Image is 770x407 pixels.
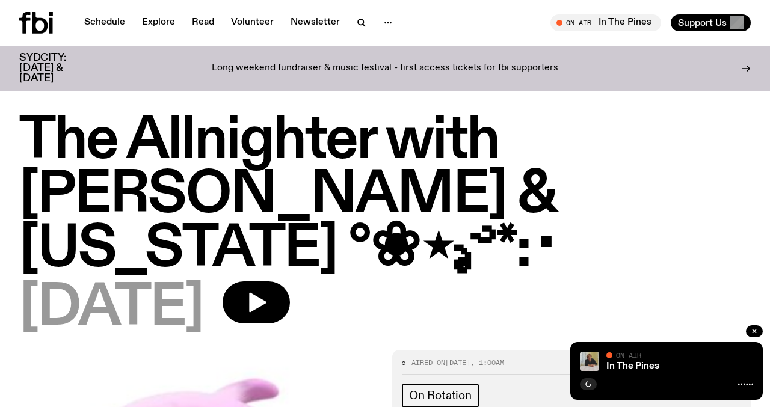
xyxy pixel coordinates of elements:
a: Newsletter [283,14,347,31]
span: On Rotation [409,389,472,402]
span: Aired on [411,358,445,367]
a: Read [185,14,221,31]
span: On Air [616,351,641,359]
a: On Rotation [402,384,479,407]
a: Volunteer [224,14,281,31]
p: Long weekend fundraiser & music festival - first access tickets for fbi supporters [212,63,558,74]
button: On AirIn The Pines [550,14,661,31]
button: Support Us [671,14,751,31]
a: In The Pines [606,361,659,371]
a: Explore [135,14,182,31]
h3: SYDCITY: [DATE] & [DATE] [19,53,96,84]
a: Schedule [77,14,132,31]
span: [DATE] [19,281,203,335]
span: [DATE] [445,358,470,367]
span: , 1:00am [470,358,504,367]
span: Support Us [678,17,727,28]
h1: The Allnighter with [PERSON_NAME] & [US_STATE] °❀⋆.ೃ࿔*:･ [19,114,751,277]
